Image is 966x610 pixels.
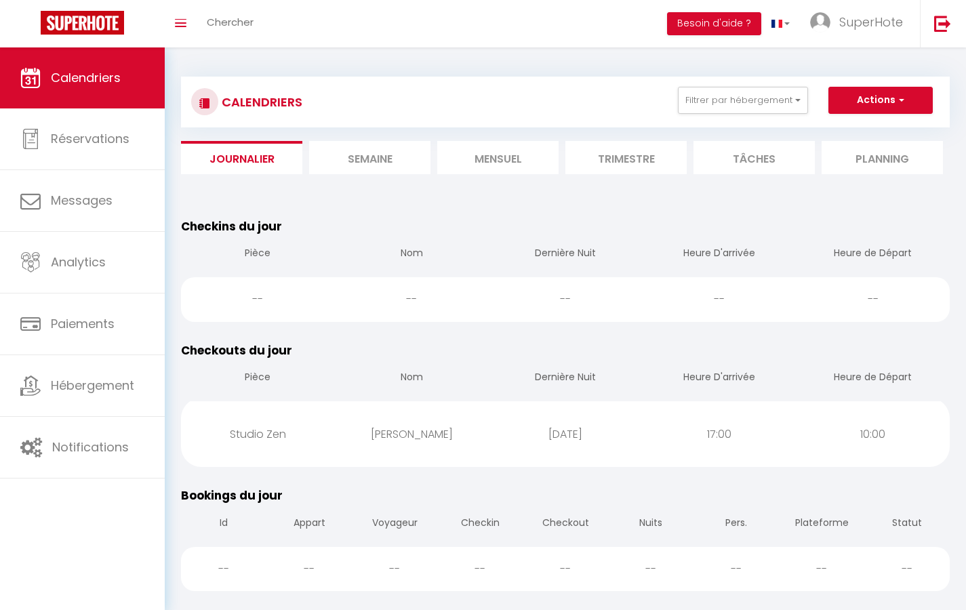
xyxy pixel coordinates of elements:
[437,141,559,174] li: Mensuel
[437,505,523,544] th: Checkin
[51,130,129,147] span: Réservations
[335,359,489,398] th: Nom
[828,87,933,114] button: Actions
[839,14,903,30] span: SuperHote
[51,253,106,270] span: Analytics
[41,11,124,35] img: Super Booking
[181,505,266,544] th: Id
[642,277,796,321] div: --
[51,69,121,86] span: Calendriers
[335,235,489,274] th: Nom
[352,505,437,544] th: Voyageur
[934,15,951,32] img: logout
[693,547,779,591] div: --
[864,505,950,544] th: Statut
[437,547,523,591] div: --
[181,359,335,398] th: Pièce
[608,547,693,591] div: --
[642,235,796,274] th: Heure D'arrivée
[608,505,693,544] th: Nuits
[52,439,129,455] span: Notifications
[11,5,52,46] button: Ouvrir le widget de chat LiveChat
[523,547,608,591] div: --
[642,412,796,456] div: 17:00
[335,277,489,321] div: --
[779,505,864,544] th: Plateforme
[352,547,437,591] div: --
[181,487,283,504] span: Bookings du jour
[335,412,489,456] div: [PERSON_NAME]
[796,359,950,398] th: Heure de Départ
[181,547,266,591] div: --
[796,235,950,274] th: Heure de Départ
[266,547,352,591] div: --
[489,359,643,398] th: Dernière Nuit
[667,12,761,35] button: Besoin d'aide ?
[218,87,302,117] h3: CALENDRIERS
[181,235,335,274] th: Pièce
[779,547,864,591] div: --
[822,141,943,174] li: Planning
[796,277,950,321] div: --
[181,277,335,321] div: --
[51,377,134,394] span: Hébergement
[565,141,687,174] li: Trimestre
[523,505,608,544] th: Checkout
[181,141,302,174] li: Journalier
[678,87,808,114] button: Filtrer par hébergement
[810,12,830,33] img: ...
[51,192,113,209] span: Messages
[266,505,352,544] th: Appart
[796,412,950,456] div: 10:00
[51,315,115,332] span: Paiements
[309,141,430,174] li: Semaine
[181,218,282,235] span: Checkins du jour
[489,277,643,321] div: --
[181,342,292,359] span: Checkouts du jour
[181,412,335,456] div: Studio Zen
[642,359,796,398] th: Heure D'arrivée
[489,235,643,274] th: Dernière Nuit
[864,547,950,591] div: --
[693,141,815,174] li: Tâches
[489,412,643,456] div: [DATE]
[693,505,779,544] th: Pers.
[207,15,254,29] span: Chercher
